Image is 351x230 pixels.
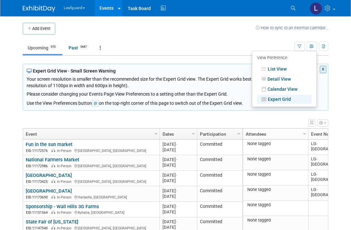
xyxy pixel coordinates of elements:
[310,2,322,15] img: Lovell Fields
[257,53,312,63] div: View Preference:
[257,64,312,74] a: List View
[257,95,312,104] a: Expert Grid
[257,74,312,84] a: Detail View
[257,85,312,94] a: Calendar View
[23,6,55,12] img: ExhibitDay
